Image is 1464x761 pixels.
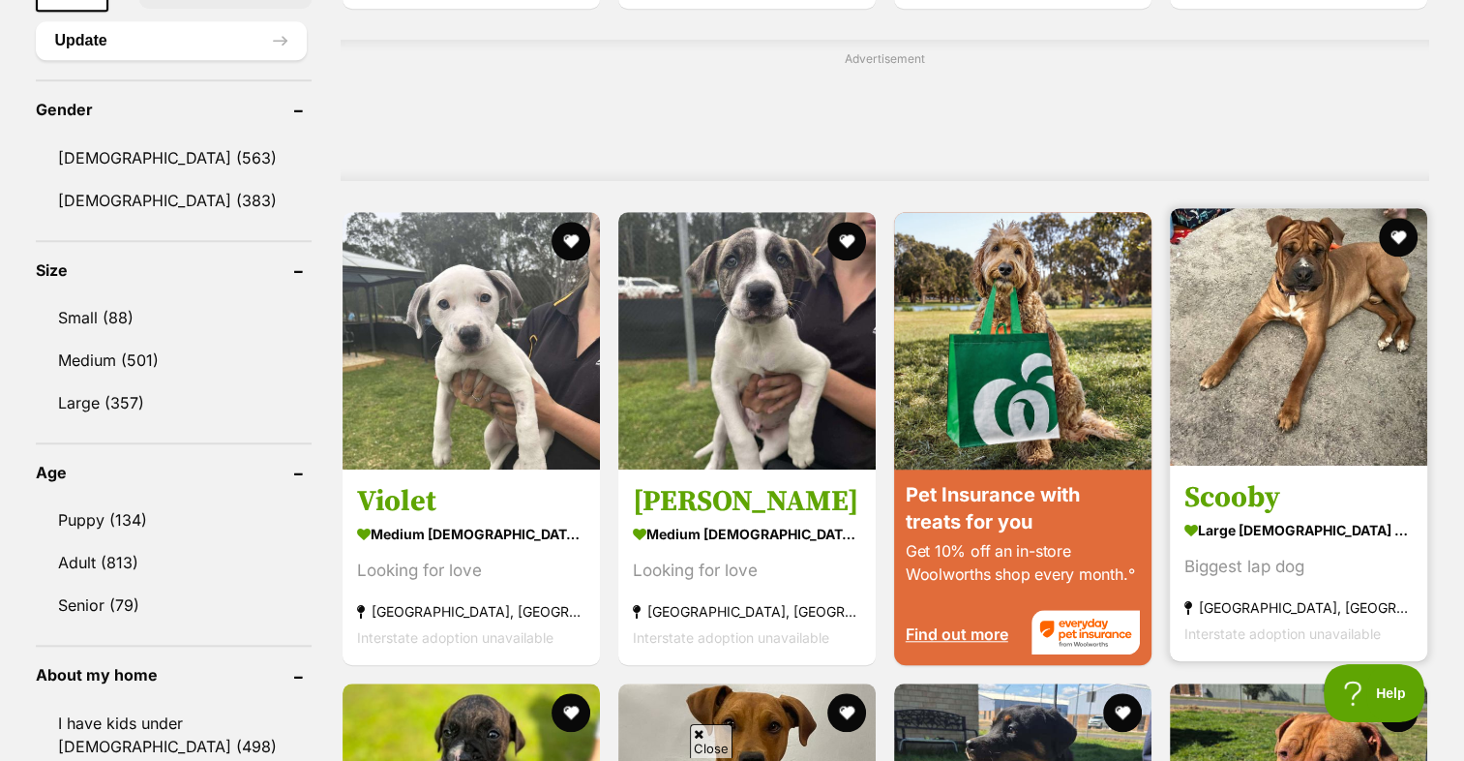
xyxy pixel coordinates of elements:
div: Advertisement [341,40,1429,181]
button: favourite [1103,693,1142,732]
h3: [PERSON_NAME] [633,483,861,520]
div: Looking for love [357,558,585,584]
button: favourite [552,693,590,732]
strong: [GEOGRAPHIC_DATA], [GEOGRAPHIC_DATA] [633,598,861,624]
a: Violet medium [DEMOGRAPHIC_DATA] Dog Looking for love [GEOGRAPHIC_DATA], [GEOGRAPHIC_DATA] Inters... [343,469,600,665]
header: About my home [36,666,312,684]
a: Adult (813) [36,542,312,583]
strong: [GEOGRAPHIC_DATA], [GEOGRAPHIC_DATA] [357,598,585,624]
strong: medium [DEMOGRAPHIC_DATA] Dog [633,520,861,548]
header: Gender [36,101,312,118]
a: [DEMOGRAPHIC_DATA] (563) [36,137,312,178]
h3: Violet [357,483,585,520]
iframe: Help Scout Beacon - Open [1324,664,1425,722]
a: Puppy (134) [36,500,312,540]
h3: Scooby [1184,479,1413,516]
a: Large (357) [36,382,312,423]
span: Close [690,724,732,758]
a: Scooby large [DEMOGRAPHIC_DATA] Dog Biggest lap dog [GEOGRAPHIC_DATA], [GEOGRAPHIC_DATA] Intersta... [1170,465,1427,661]
strong: [GEOGRAPHIC_DATA], [GEOGRAPHIC_DATA] [1184,594,1413,621]
span: Interstate adoption unavailable [357,629,553,646]
header: Size [36,261,312,279]
strong: medium [DEMOGRAPHIC_DATA] Dog [357,520,585,548]
span: Interstate adoption unavailable [1184,625,1381,642]
img: Vernon - Catahoula Dog [618,212,876,470]
img: Violet - Catahoula Dog [343,212,600,470]
a: Small (88) [36,297,312,338]
header: Age [36,464,312,481]
a: Medium (501) [36,340,312,380]
a: [DEMOGRAPHIC_DATA] (383) [36,180,312,221]
a: [PERSON_NAME] medium [DEMOGRAPHIC_DATA] Dog Looking for love [GEOGRAPHIC_DATA], [GEOGRAPHIC_DATA]... [618,469,876,665]
div: Looking for love [633,558,861,584]
div: Biggest lap dog [1184,554,1413,580]
button: favourite [552,222,590,260]
button: favourite [827,693,866,732]
a: Senior (79) [36,585,312,625]
button: favourite [1379,218,1418,257]
strong: large [DEMOGRAPHIC_DATA] Dog [1184,516,1413,544]
span: Interstate adoption unavailable [633,629,829,646]
button: Update [36,21,307,60]
img: Scooby - Shar Pei Dog [1170,208,1427,466]
button: favourite [827,222,866,260]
